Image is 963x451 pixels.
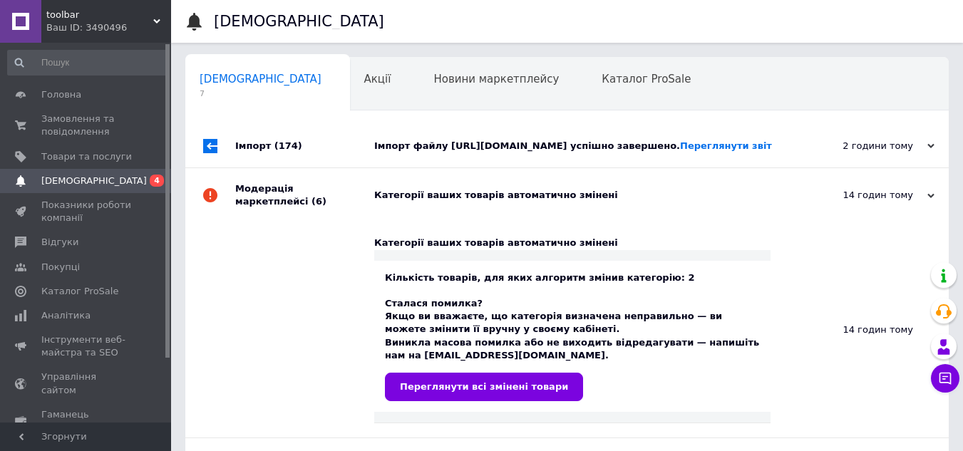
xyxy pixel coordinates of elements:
[235,168,374,222] div: Модерація маркетплейсі
[46,9,153,21] span: toolbar
[41,175,147,187] span: [DEMOGRAPHIC_DATA]
[385,373,583,401] a: Переглянути всі змінені товари
[41,408,132,434] span: Гаманець компанії
[792,189,934,202] div: 14 годин тому
[680,140,772,151] a: Переглянути звіт
[433,73,559,85] span: Новини маркетплейсу
[400,381,568,392] span: Переглянути всі змінені товари
[200,88,321,99] span: 7
[41,199,132,224] span: Показники роботи компанії
[235,125,374,167] div: Імпорт
[771,222,949,437] div: 14 годин тому
[41,113,132,138] span: Замовлення та повідомлення
[364,73,391,85] span: Акції
[46,21,171,34] div: Ваш ID: 3490496
[374,189,792,202] div: Категорії ваших товарів автоматично змінені
[311,196,326,207] span: (6)
[41,333,132,359] span: Інструменти веб-майстра та SEO
[931,364,959,393] button: Чат з покупцем
[602,73,691,85] span: Каталог ProSale
[214,13,384,30] h1: [DEMOGRAPHIC_DATA]
[41,88,81,101] span: Головна
[41,285,118,298] span: Каталог ProSale
[792,140,934,152] div: 2 години тому
[200,73,321,85] span: [DEMOGRAPHIC_DATA]
[41,370,132,396] span: Управління сайтом
[374,140,792,152] div: Імпорт файлу [URL][DOMAIN_NAME] успішно завершено.
[374,237,771,249] div: Категорії ваших товарів автоматично змінені
[41,309,91,322] span: Аналітика
[150,175,164,187] span: 4
[41,150,132,163] span: Товари та послуги
[385,271,760,401] div: Кількість товарів, для яких алгоритм змінив категорію: 2 Cталася помилка? Якщо ви вважаєте, що ка...
[41,261,80,274] span: Покупці
[274,140,302,151] span: (174)
[41,236,78,249] span: Відгуки
[7,50,168,76] input: Пошук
